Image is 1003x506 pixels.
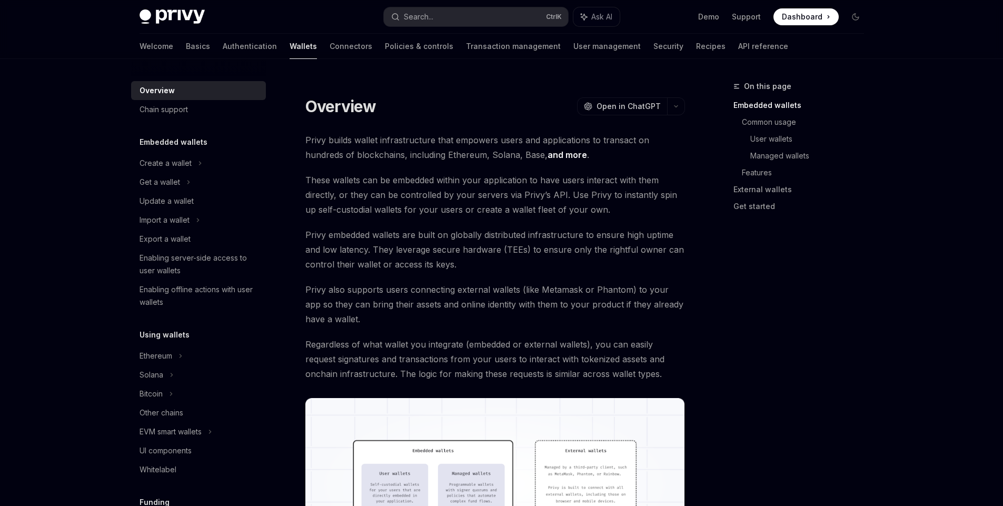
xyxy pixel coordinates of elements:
[782,12,822,22] span: Dashboard
[597,101,661,112] span: Open in ChatGPT
[140,444,192,457] div: UI components
[131,280,266,312] a: Enabling offline actions with user wallets
[140,406,183,419] div: Other chains
[290,34,317,59] a: Wallets
[847,8,864,25] button: Toggle dark mode
[750,147,872,164] a: Managed wallets
[384,7,568,26] button: Search...CtrlK
[140,214,190,226] div: Import a wallet
[140,350,172,362] div: Ethereum
[140,136,207,148] h5: Embedded wallets
[140,388,163,400] div: Bitcoin
[140,283,260,309] div: Enabling offline actions with user wallets
[733,97,872,114] a: Embedded wallets
[732,12,761,22] a: Support
[696,34,726,59] a: Recipes
[750,131,872,147] a: User wallets
[591,12,612,22] span: Ask AI
[305,282,685,326] span: Privy also supports users connecting external wallets (like Metamask or Phantom) to your app so t...
[131,100,266,119] a: Chain support
[573,34,641,59] a: User management
[305,97,376,116] h1: Overview
[140,34,173,59] a: Welcome
[140,329,190,341] h5: Using wallets
[140,9,205,24] img: dark logo
[577,97,667,115] button: Open in ChatGPT
[140,157,192,170] div: Create a wallet
[773,8,839,25] a: Dashboard
[140,369,163,381] div: Solana
[140,463,176,476] div: Whitelabel
[744,80,791,93] span: On this page
[466,34,561,59] a: Transaction management
[140,425,202,438] div: EVM smart wallets
[140,103,188,116] div: Chain support
[131,230,266,249] a: Export a wallet
[742,114,872,131] a: Common usage
[305,133,685,162] span: Privy builds wallet infrastructure that empowers users and applications to transact on hundreds o...
[548,150,587,161] a: and more
[573,7,620,26] button: Ask AI
[131,249,266,280] a: Enabling server-side access to user wallets
[140,176,180,188] div: Get a wallet
[698,12,719,22] a: Demo
[742,164,872,181] a: Features
[131,192,266,211] a: Update a wallet
[140,195,194,207] div: Update a wallet
[131,460,266,479] a: Whitelabel
[140,233,191,245] div: Export a wallet
[131,403,266,422] a: Other chains
[223,34,277,59] a: Authentication
[546,13,562,21] span: Ctrl K
[140,252,260,277] div: Enabling server-side access to user wallets
[330,34,372,59] a: Connectors
[131,441,266,460] a: UI components
[186,34,210,59] a: Basics
[140,84,175,97] div: Overview
[733,181,872,198] a: External wallets
[305,227,685,272] span: Privy embedded wallets are built on globally distributed infrastructure to ensure high uptime and...
[653,34,683,59] a: Security
[738,34,788,59] a: API reference
[131,81,266,100] a: Overview
[385,34,453,59] a: Policies & controls
[305,337,685,381] span: Regardless of what wallet you integrate (embedded or external wallets), you can easily request si...
[733,198,872,215] a: Get started
[305,173,685,217] span: These wallets can be embedded within your application to have users interact with them directly, ...
[404,11,433,23] div: Search...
